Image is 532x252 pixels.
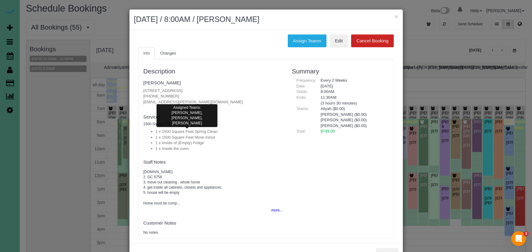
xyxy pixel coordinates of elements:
[296,129,306,133] span: Total:
[155,47,181,60] a: Changes
[316,89,389,95] div: 8:00AM
[143,51,150,55] span: Info
[524,231,529,236] span: 2
[143,115,283,120] h4: Services
[156,140,283,146] li: 1 x Inside of (Empty) Fridge
[321,129,335,133] span: $749.00
[394,13,398,20] button: ×
[157,104,217,127] div: Assigned Teams: [PERSON_NAME], [PERSON_NAME], [PERSON_NAME]
[288,34,326,47] button: Assign Teams
[296,95,306,100] span: Ends:
[143,169,283,206] pre: [DOMAIN_NAME] 2. GC 9758 3. move out cleaning - whole home 4. get inside all cabinets, closets an...
[139,47,155,60] a: Info
[296,84,306,88] span: Date:
[143,68,283,75] h3: Description
[351,34,393,47] button: Cancel Booking
[321,106,384,112] li: Aliyah ($0.00)
[316,83,389,89] div: [DATE]
[292,68,389,75] h3: Summary
[511,231,526,246] iframe: Intercom live chat
[156,146,283,152] li: 1 x Inside the oven
[296,78,316,83] span: Frequency:
[316,78,389,83] div: Every 2 Weeks
[321,112,384,118] li: [PERSON_NAME] ($0.00)
[330,34,348,47] a: Edit
[134,14,398,25] h2: [DATE] / 8:00AM / [PERSON_NAME]
[156,135,283,140] li: 1 x 1500 Square Feet Move in/out
[316,95,389,106] div: 11:30AM (3 hours 30 minutes)
[160,51,176,55] span: Changes
[143,221,283,226] h4: Customer Notes
[156,129,283,135] li: 1 x 1500 Square Feet Spring Clean
[143,160,283,165] h4: Staff Notes
[321,117,384,123] li: [PERSON_NAME] ($0.00)
[143,230,283,235] pre: No notes
[296,89,308,94] span: Starts:
[143,88,283,105] p: [STREET_ADDRESS] [PHONE_NUMBER] [EMAIL_ADDRESS][PERSON_NAME][DOMAIN_NAME]
[143,80,181,85] a: [PERSON_NAME]
[321,123,384,129] li: [PERSON_NAME] ($0.00)
[296,106,309,111] span: Teams:
[268,206,283,215] button: more...
[143,122,283,126] h5: 1500 Square Feet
